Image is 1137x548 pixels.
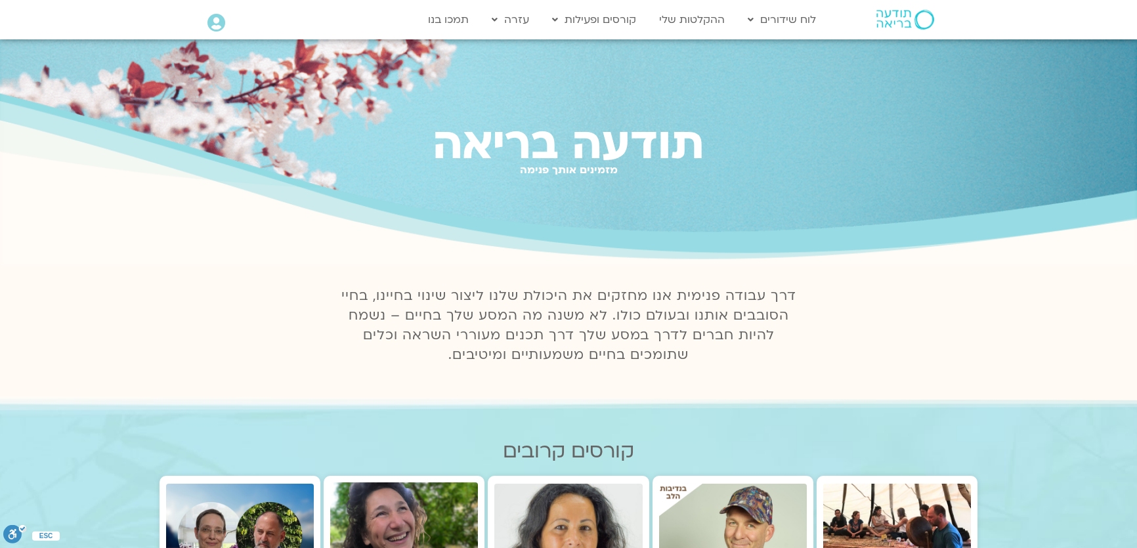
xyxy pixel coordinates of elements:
a: לוח שידורים [741,7,823,32]
a: קורסים ופעילות [546,7,643,32]
a: ההקלטות שלי [653,7,731,32]
p: דרך עבודה פנימית אנו מחזקים את היכולת שלנו ליצור שינוי בחיינו, בחיי הסובבים אותנו ובעולם כולו. לא... [333,286,804,365]
h2: קורסים קרובים [160,440,977,463]
a: עזרה [485,7,536,32]
img: תודעה בריאה [876,10,934,30]
a: תמכו בנו [421,7,475,32]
